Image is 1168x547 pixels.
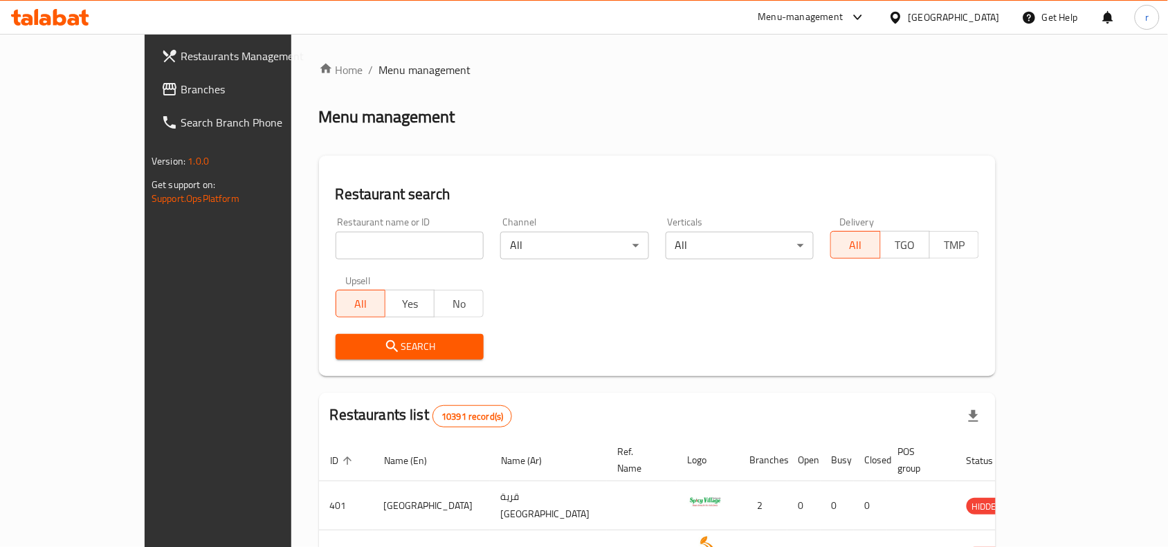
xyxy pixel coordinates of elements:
span: Yes [391,294,429,314]
span: 1.0.0 [188,152,209,170]
li: / [369,62,374,78]
button: All [830,231,880,259]
th: Branches [739,439,787,481]
span: Search [347,338,473,355]
img: Spicy Village [688,485,722,520]
span: TMP [936,235,974,255]
button: All [336,290,385,317]
a: Restaurants Management [150,39,340,73]
input: Search for restaurant name or ID.. [336,232,484,259]
td: 2 [739,481,787,530]
span: Restaurants Management [181,48,329,64]
span: Name (En) [384,452,445,469]
span: Menu management [379,62,471,78]
td: [GEOGRAPHIC_DATA] [373,481,490,530]
a: Support.OpsPlatform [152,189,239,207]
span: Name (Ar) [501,452,560,469]
button: No [434,290,484,317]
h2: Menu management [319,106,455,128]
label: Delivery [840,217,875,227]
td: 0 [854,481,887,530]
span: POS group [898,443,939,476]
div: [GEOGRAPHIC_DATA] [909,10,1000,25]
th: Closed [854,439,887,481]
button: TGO [880,231,930,259]
span: No [440,294,478,314]
button: Yes [385,290,435,317]
div: Total records count [432,405,512,427]
span: Status [967,452,1012,469]
span: Ref. Name [618,443,660,476]
span: Branches [181,81,329,98]
span: ID [330,452,356,469]
h2: Restaurants list [330,405,513,427]
td: 0 [787,481,821,530]
div: Export file [957,400,990,433]
div: All [500,232,649,259]
span: Search Branch Phone [181,114,329,131]
a: Search Branch Phone [150,106,340,139]
span: Version: [152,152,185,170]
div: Menu-management [758,9,843,26]
span: TGO [886,235,924,255]
a: Home [319,62,363,78]
div: All [666,232,814,259]
th: Busy [821,439,854,481]
button: Search [336,334,484,360]
td: قرية [GEOGRAPHIC_DATA] [490,481,607,530]
span: All [342,294,380,314]
span: HIDDEN [967,499,1008,514]
button: TMP [929,231,979,259]
span: 10391 record(s) [433,410,511,423]
a: Branches [150,73,340,106]
span: r [1145,10,1149,25]
td: 401 [319,481,373,530]
h2: Restaurant search [336,184,979,205]
th: Logo [677,439,739,481]
div: HIDDEN [967,498,1008,514]
span: All [837,235,875,255]
span: Get support on: [152,176,215,194]
th: Open [787,439,821,481]
nav: breadcrumb [319,62,996,78]
td: 0 [821,481,854,530]
label: Upsell [345,276,371,286]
